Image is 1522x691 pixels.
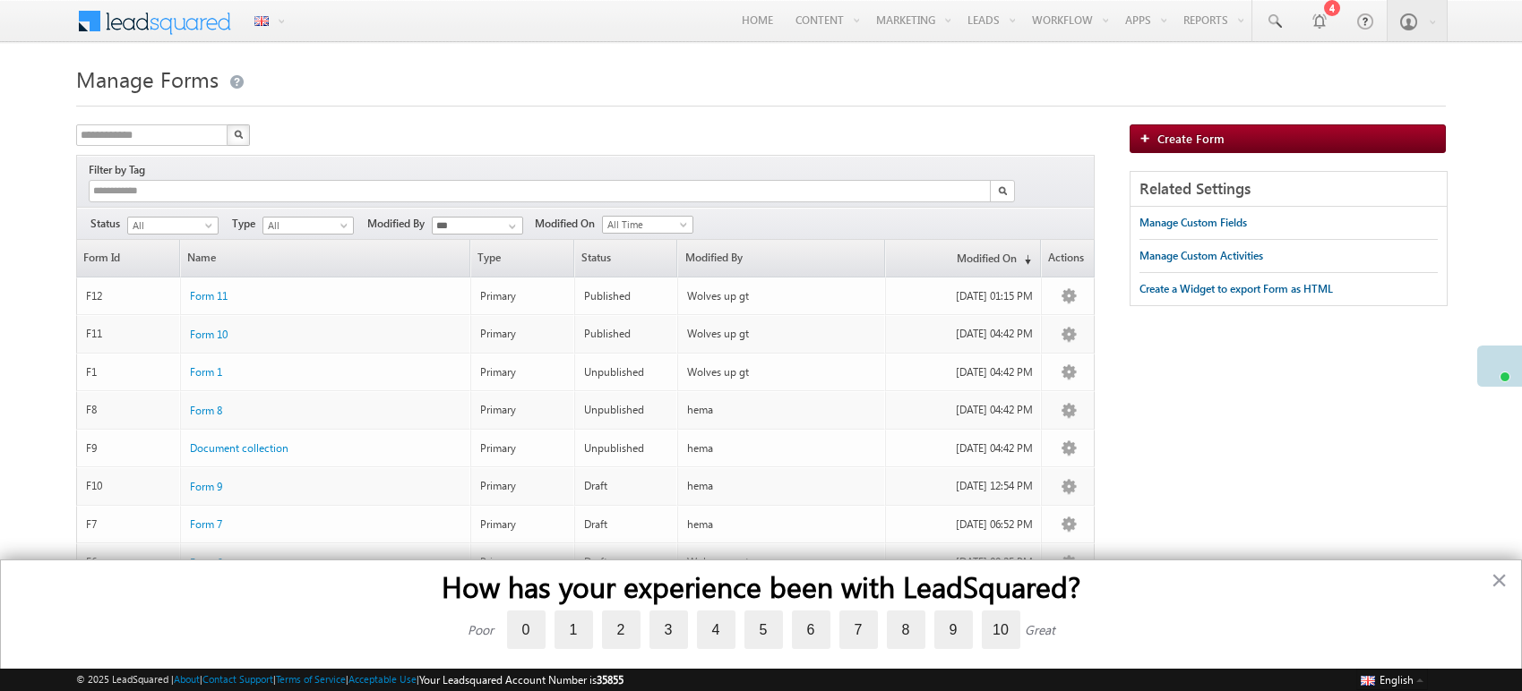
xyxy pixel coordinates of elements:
[1139,281,1333,297] div: Create a Widget to export Form as HTML
[687,554,877,570] div: Wolves up gt
[1042,240,1094,277] span: Actions
[181,240,469,277] a: Name
[584,516,670,533] div: Draft
[895,288,1033,304] div: [DATE] 01:15 PM
[687,326,877,342] div: Wolves up gt
[37,569,1485,603] h2: How has your experience been with LeadSquared?
[86,554,172,570] div: F6
[190,517,222,531] span: Form 7
[895,440,1033,456] div: [DATE] 04:42 PM
[190,480,222,493] span: Form 9
[895,478,1033,494] div: [DATE] 12:54 PM
[86,288,172,304] div: F12
[276,673,346,685] a: Terms of Service
[886,240,1040,277] a: Modified On
[86,478,172,494] div: F10
[584,440,670,456] div: Unpublished
[575,240,677,277] span: Status
[603,217,688,233] span: All Time
[468,621,494,638] div: Poor
[1139,248,1263,264] div: Manage Custom Activities
[1025,621,1055,638] div: Great
[584,364,670,380] div: Unpublished
[90,216,127,232] span: Status
[934,610,973,649] label: 9
[480,516,566,533] div: Primary
[263,218,348,234] span: All
[887,610,925,649] label: 8
[77,240,179,277] a: Form Id
[792,610,830,649] label: 6
[419,673,623,687] span: Your Leadsquared Account Number is
[584,402,670,418] div: Unpublished
[584,326,670,342] div: Published
[1380,673,1414,687] span: English
[499,218,521,235] a: Show All Items
[649,610,688,649] label: 3
[202,673,273,685] a: Contact Support
[190,556,222,569] span: Form 6
[348,673,417,685] a: Acceptable Use
[480,402,566,418] div: Primary
[1131,172,1447,207] div: Related Settings
[744,610,783,649] label: 5
[687,440,877,456] div: hema
[232,216,262,232] span: Type
[1017,252,1031,267] span: (sorted descending)
[367,216,432,232] span: Modified By
[480,440,566,456] div: Primary
[602,610,641,649] label: 2
[480,478,566,494] div: Primary
[678,240,884,277] a: Modified By
[86,326,172,342] div: F11
[190,328,228,341] span: Form 10
[895,326,1033,342] div: [DATE] 04:42 PM
[535,216,602,232] span: Modified On
[895,554,1033,570] div: [DATE] 09:25 PM
[584,554,670,570] div: Draft
[687,516,877,533] div: hema
[128,218,213,234] span: All
[895,516,1033,533] div: [DATE] 06:52 PM
[998,186,1007,195] img: Search
[584,288,670,304] div: Published
[1491,566,1508,594] button: Close
[895,402,1033,418] div: [DATE] 04:42 PM
[86,402,172,418] div: F8
[76,64,219,93] span: Manage Forms
[697,610,735,649] label: 4
[687,478,877,494] div: hema
[234,130,243,139] img: Search
[895,364,1033,380] div: [DATE] 04:42 PM
[190,289,228,303] span: Form 11
[190,404,222,417] span: Form 8
[584,478,670,494] div: Draft
[687,364,877,380] div: Wolves up gt
[89,160,151,180] div: Filter by Tag
[597,673,623,687] span: 35855
[1139,132,1157,143] img: add_icon.png
[86,364,172,380] div: F1
[480,326,566,342] div: Primary
[174,673,200,685] a: About
[507,610,546,649] label: 0
[76,671,623,688] span: © 2025 LeadSquared | | | | |
[687,288,877,304] div: Wolves up gt
[1157,131,1225,146] span: Create Form
[480,364,566,380] div: Primary
[86,516,172,533] div: F7
[480,554,566,570] div: Primary
[480,288,566,304] div: Primary
[190,365,222,379] span: Form 1
[982,610,1020,649] label: 10
[1139,215,1247,231] div: Manage Custom Fields
[687,402,877,418] div: hema
[839,610,878,649] label: 7
[471,240,573,277] span: Type
[555,610,593,649] label: 1
[190,441,288,455] span: Document collection
[86,440,172,456] div: F9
